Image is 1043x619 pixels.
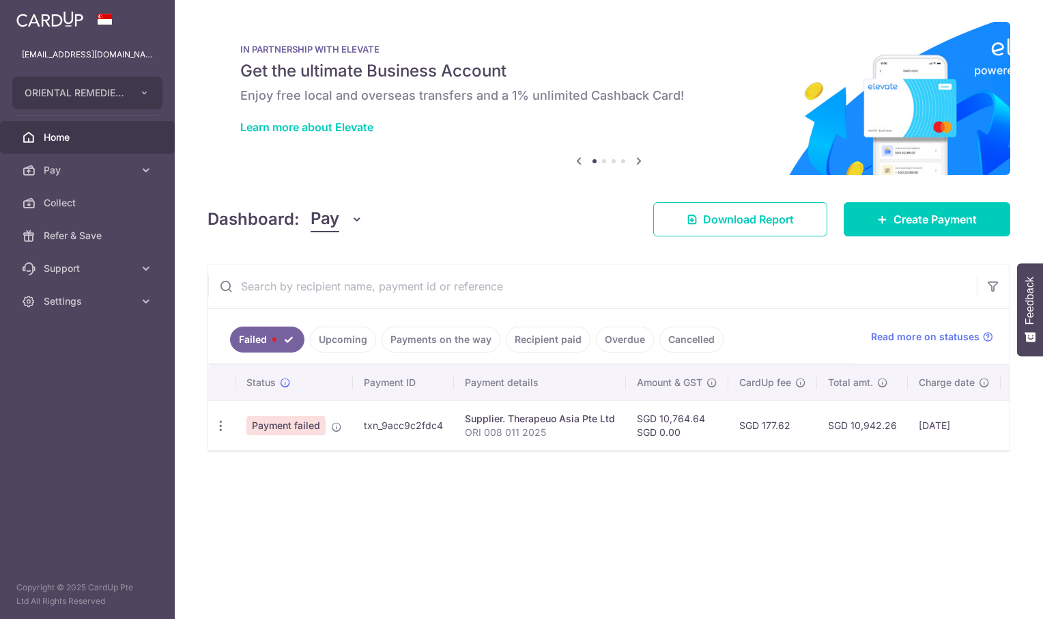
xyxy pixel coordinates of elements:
p: ORI 008 011 2025 [465,426,615,439]
span: ORIENTAL REMEDIES INCORPORATED (PRIVATE LIMITED) [25,86,126,100]
th: Payment ID [353,365,454,400]
h4: Dashboard: [208,207,300,232]
a: Overdue [596,327,654,353]
iframe: Opens a widget where you can find more information [956,578,1029,612]
span: Download Report [703,211,794,228]
span: Read more on statuses [871,330,980,344]
p: IN PARTNERSHIP WITH ELEVATE [240,44,977,55]
a: Cancelled [659,327,724,353]
span: Amount & GST [637,376,702,389]
td: [DATE] [908,400,1001,450]
a: Recipient paid [506,327,590,353]
h5: Get the ultimate Business Account [240,60,977,82]
div: Supplier. Therapeuo Asia Pte Ltd [465,412,615,426]
a: Learn more about Elevate [240,120,373,134]
td: SGD 10,942.26 [817,400,908,450]
a: Payments on the way [382,327,500,353]
h6: Enjoy free local and overseas transfers and a 1% unlimited Cashback Card! [240,87,977,104]
button: Feedback - Show survey [1017,263,1043,356]
a: Create Payment [844,202,1010,236]
span: Feedback [1024,277,1036,325]
span: Total amt. [828,376,873,389]
img: CardUp [16,11,83,27]
td: SGD 10,764.64 SGD 0.00 [626,400,728,450]
span: CardUp fee [739,376,791,389]
a: Read more on statuses [871,330,993,344]
a: Upcoming [310,327,376,353]
span: Home [44,130,134,144]
span: Payment failed [246,416,326,435]
td: SGD 177.62 [728,400,817,450]
span: Pay [311,206,339,232]
span: Refer & Save [44,229,134,243]
span: Settings [44,294,134,308]
span: Pay [44,163,134,177]
span: Support [44,262,134,275]
span: Collect [44,196,134,210]
input: Search by recipient name, payment id or reference [208,264,977,308]
p: [EMAIL_ADDRESS][DOMAIN_NAME] [22,48,153,61]
span: Charge date [919,376,975,389]
span: Status [246,376,276,389]
button: Pay [311,206,363,232]
a: Download Report [653,202,827,236]
a: Failed [230,327,304,353]
img: Renovation banner [208,22,1010,175]
span: Create Payment [894,211,977,228]
button: ORIENTAL REMEDIES INCORPORATED (PRIVATE LIMITED) [12,77,162,109]
th: Payment details [454,365,626,400]
td: txn_9acc9c2fdc4 [353,400,454,450]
